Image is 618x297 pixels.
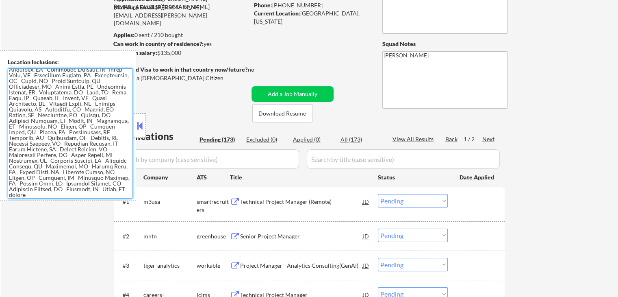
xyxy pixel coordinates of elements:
[382,40,507,48] div: Squad Notes
[113,31,134,38] strong: Applies:
[378,170,448,184] div: Status
[230,173,370,181] div: Title
[113,49,249,57] div: $135,000
[197,198,230,214] div: smartrecruiters
[392,135,436,143] div: View All Results
[240,232,363,240] div: Senior Project Manager
[254,9,369,25] div: [GEOGRAPHIC_DATA], [US_STATE]
[113,40,246,48] div: yes
[362,229,370,243] div: JD
[116,131,197,141] div: Applications
[246,135,287,144] div: Excluded (0)
[254,1,369,9] div: [PHONE_NUMBER]
[123,262,137,270] div: #3
[143,232,197,240] div: mntn
[362,258,370,273] div: JD
[197,232,230,240] div: greenhouse
[113,31,249,39] div: 0 sent / 210 bought
[199,135,240,144] div: Pending (173)
[8,58,133,66] div: Location Inclusions:
[143,262,197,270] div: tiger-analytics
[116,149,299,169] input: Search by company (case sensitive)
[293,135,334,144] div: Applied (0)
[240,198,363,206] div: Technical Project Manager (Remote)
[482,135,495,143] div: Next
[114,4,156,11] strong: Mailslurp Email:
[340,135,381,144] div: All (173)
[197,173,230,181] div: ATS
[252,86,334,102] button: Add a Job Manually
[114,3,249,27] div: [PERSON_NAME][EMAIL_ADDRESS][PERSON_NAME][DOMAIN_NAME]
[240,262,363,270] div: Project Manager - Analytics Consulting(GenAI)
[143,173,197,181] div: Company
[445,135,458,143] div: Back
[113,49,157,56] strong: Minimum salary:
[307,149,500,169] input: Search by title (case sensitive)
[114,74,251,82] div: Yes, I am a [DEMOGRAPHIC_DATA] Citizen
[254,10,300,17] strong: Current Location:
[197,262,230,270] div: workable
[362,194,370,209] div: JD
[254,2,272,9] strong: Phone:
[123,198,137,206] div: #1
[123,232,137,240] div: #2
[143,198,197,206] div: m3usa
[248,66,271,74] div: no
[460,173,495,181] div: Date Applied
[464,135,482,143] div: 1 / 2
[114,66,249,73] strong: Will need Visa to work in that country now/future?:
[113,40,204,47] strong: Can work in country of residence?:
[252,104,312,122] button: Download Resume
